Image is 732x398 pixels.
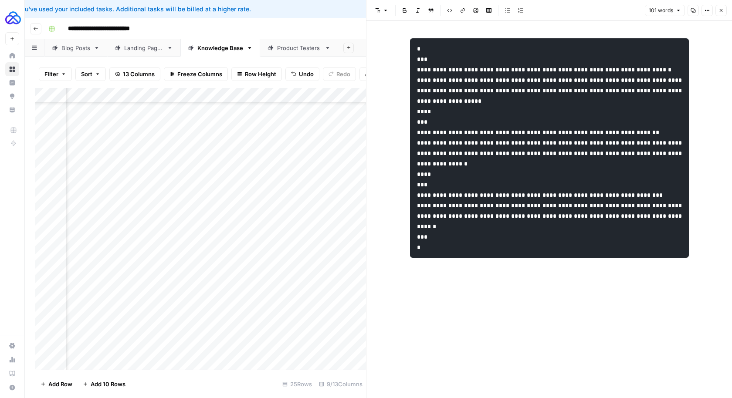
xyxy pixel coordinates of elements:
[285,67,319,81] button: Undo
[260,39,338,57] a: Product Testers
[5,89,19,103] a: Opportunities
[39,67,72,81] button: Filter
[44,39,107,57] a: Blog Posts
[107,39,180,57] a: Landing Pages
[279,377,315,391] div: 25 Rows
[61,44,90,52] div: Blog Posts
[277,44,321,52] div: Product Testers
[5,339,19,353] a: Settings
[315,377,366,391] div: 9/13 Columns
[5,62,19,76] a: Browse
[109,67,160,81] button: 13 Columns
[197,44,243,52] div: Knowledge Base
[5,49,19,63] a: Home
[231,67,282,81] button: Row Height
[180,39,260,57] a: Knowledge Base
[81,70,92,78] span: Sort
[5,367,19,381] a: Learning Hub
[5,381,19,395] button: Help + Support
[245,70,276,78] span: Row Height
[48,380,72,388] span: Add Row
[78,377,131,391] button: Add 10 Rows
[5,7,19,29] button: Workspace: AUQ
[645,5,685,16] button: 101 words
[5,103,19,117] a: Your Data
[44,70,58,78] span: Filter
[75,67,106,81] button: Sort
[123,70,155,78] span: 13 Columns
[91,380,125,388] span: Add 10 Rows
[164,67,228,81] button: Freeze Columns
[299,70,314,78] span: Undo
[323,67,356,81] button: Redo
[7,5,454,13] div: You've used your included tasks. Additional tasks will be billed at a higher rate.
[5,76,19,90] a: Insights
[336,70,350,78] span: Redo
[5,10,21,26] img: AUQ Logo
[124,44,163,52] div: Landing Pages
[35,377,78,391] button: Add Row
[649,7,673,14] span: 101 words
[177,70,222,78] span: Freeze Columns
[5,353,19,367] a: Usage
